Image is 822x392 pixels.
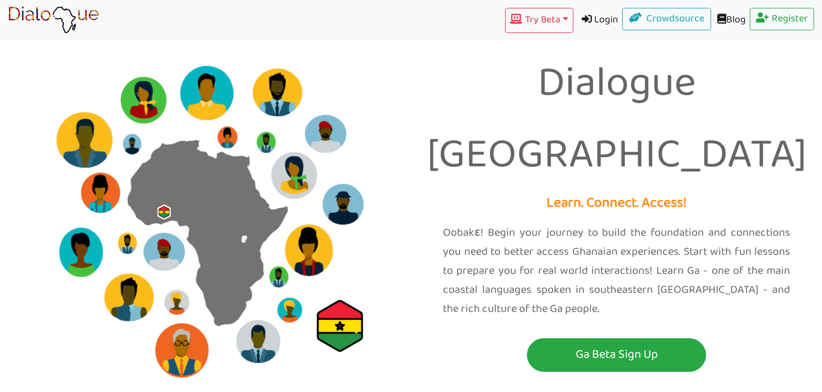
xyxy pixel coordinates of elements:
[443,223,790,319] p: Oobakɛ! Begin your journey to build the foundation and connections you need to better access Ghan...
[750,8,815,30] a: Register
[505,8,573,33] button: Try Beta
[711,8,750,33] a: Blog
[419,49,814,192] p: Dialogue [GEOGRAPHIC_DATA]
[527,338,706,372] button: Ga Beta Sign Up
[419,192,814,216] p: Learn. Connect. Access!
[573,8,623,33] a: Login
[622,8,711,30] a: Crowdsource
[8,6,99,34] img: learn African language platform app
[530,344,703,365] p: Ga Beta Sign Up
